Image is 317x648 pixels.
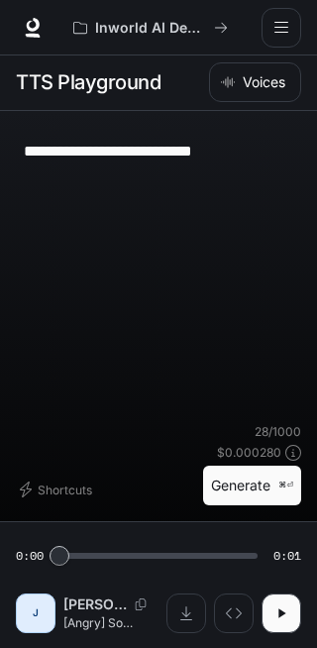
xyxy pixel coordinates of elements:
span: 0:00 [16,546,44,566]
button: Shortcuts [16,474,100,505]
div: J [20,597,52,629]
button: All workspaces [64,8,237,48]
button: Generate⌘⏎ [203,466,301,506]
p: [PERSON_NAME] [63,594,127,614]
button: Voices [209,62,301,102]
p: Inworld AI Demos [95,20,206,37]
button: open drawer [262,8,301,48]
h1: TTS Playground [16,62,160,102]
button: Download audio [166,594,206,633]
span: 0:01 [273,546,301,566]
p: [Angry] So Where did she go! [63,614,158,631]
p: ⌘⏎ [278,480,293,491]
button: Inspect [214,594,254,633]
button: Copy Voice ID [127,598,155,610]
